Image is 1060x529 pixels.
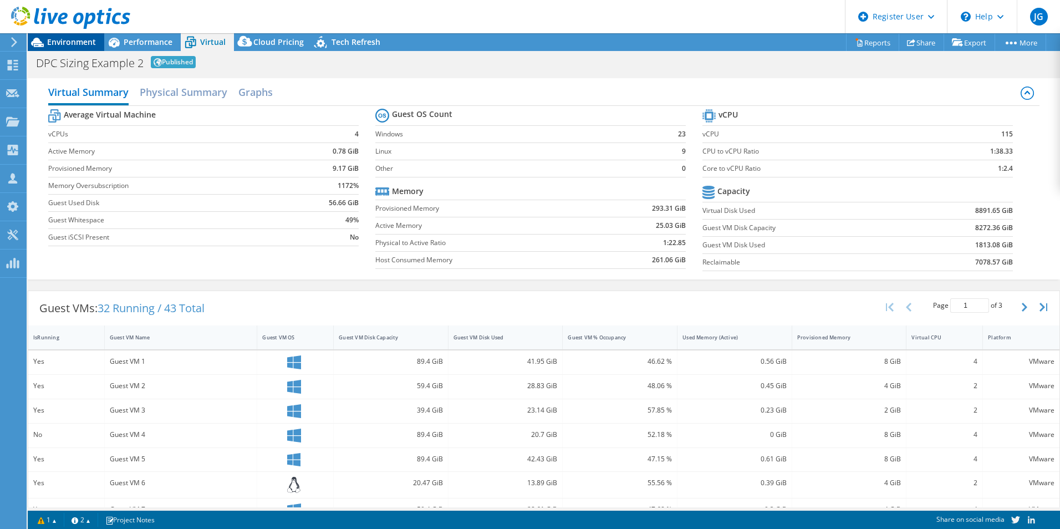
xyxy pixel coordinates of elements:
a: 2 [64,513,98,527]
div: 4 [911,429,977,441]
div: 20.7 GiB [453,429,558,441]
div: VMware [988,477,1054,489]
div: Guest VM Name [110,334,239,341]
label: Provisioned Memory [48,163,291,174]
svg: \n [961,12,971,22]
div: Virtual CPU [911,334,964,341]
div: Yes [33,380,99,392]
div: 8 GiB [797,429,901,441]
div: 13.89 GiB [453,477,558,489]
div: Guest VM 3 [110,404,252,416]
label: Host Consumed Memory [375,255,595,266]
div: 20.47 GiB [339,477,443,489]
b: 0 [682,163,686,174]
a: Export [944,34,995,51]
b: 23 [678,129,686,140]
div: 89.4 GiB [339,429,443,441]
label: Linux [375,146,658,157]
b: 293.31 GiB [652,203,686,214]
div: 23.14 GiB [453,404,558,416]
div: Provisioned Memory [797,334,888,341]
div: 89.4 GiB [339,453,443,465]
div: 0 GiB [682,429,787,441]
label: Virtual Disk Used [702,205,913,216]
div: 59.4 GiB [339,380,443,392]
div: 55.56 % [568,477,672,489]
b: 1:2.4 [998,163,1013,174]
label: Physical to Active Ratio [375,237,595,248]
span: Published [151,56,196,68]
div: Yes [33,453,99,465]
b: 9.17 GiB [333,163,359,174]
div: 28.61 GiB [453,503,558,516]
div: 0.3 GiB [682,503,787,516]
h1: DPC Sizing Example 2 [36,58,144,69]
span: Tech Refresh [332,37,380,47]
a: Reports [846,34,899,51]
div: 8 GiB [797,355,901,368]
div: 0.23 GiB [682,404,787,416]
div: No [33,429,99,441]
div: 0.45 GiB [682,380,787,392]
div: 42.43 GiB [453,453,558,465]
label: Active Memory [375,220,595,231]
b: Guest OS Count [392,109,452,120]
div: 89.4 GiB [339,355,443,368]
div: 57.85 % [568,404,672,416]
h2: Graphs [238,81,273,103]
div: Guest VM OS [262,334,315,341]
div: 39.4 GiB [339,404,443,416]
input: jump to page [950,298,989,313]
div: VMware [988,429,1054,441]
b: 8272.36 GiB [975,222,1013,233]
a: Project Notes [98,513,162,527]
b: 49% [345,215,359,226]
b: 4 [355,129,359,140]
div: VMware [988,503,1054,516]
div: Guest VMs: [28,291,216,325]
b: 0.78 GiB [333,146,359,157]
div: 4 [911,453,977,465]
b: 25.03 GiB [656,220,686,231]
div: 46.62 % [568,355,672,368]
b: Memory [392,186,424,197]
div: Yes [33,404,99,416]
span: Performance [124,37,172,47]
b: 56.66 GiB [329,197,359,208]
div: 59.4 GiB [339,503,443,516]
div: VMware [988,404,1054,416]
label: Guest Used Disk [48,197,291,208]
a: Share [899,34,944,51]
div: 2 [911,477,977,489]
div: 28.83 GiB [453,380,558,392]
label: CPU to vCPU Ratio [702,146,931,157]
b: 1172% [338,180,359,191]
div: Guest VM Disk Used [453,334,544,341]
label: vCPUs [48,129,291,140]
label: Active Memory [48,146,291,157]
div: 4 [911,503,977,516]
div: 2 [911,404,977,416]
div: 2 [911,380,977,392]
div: 41.95 GiB [453,355,558,368]
div: Platform [988,334,1041,341]
div: 52.18 % [568,429,672,441]
label: Core to vCPU Ratio [702,163,931,174]
div: 4 GiB [797,503,901,516]
div: 8 GiB [797,453,901,465]
b: Capacity [717,186,750,197]
span: Share on social media [936,515,1005,524]
div: 2 GiB [797,404,901,416]
div: 0.61 GiB [682,453,787,465]
b: 261.06 GiB [652,255,686,266]
div: 0.39 GiB [682,477,787,489]
div: Guest VM Disk Capacity [339,334,430,341]
b: 1813.08 GiB [975,240,1013,251]
div: VMware [988,380,1054,392]
div: 4 GiB [797,380,901,392]
b: No [350,232,359,243]
label: Guest Whitespace [48,215,291,226]
div: VMware [988,453,1054,465]
a: More [995,34,1046,51]
label: Memory Oversubscription [48,180,291,191]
